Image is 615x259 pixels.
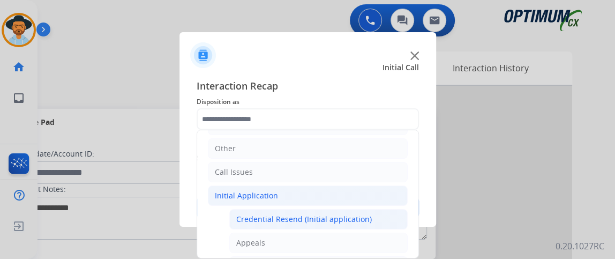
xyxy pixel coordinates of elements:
[215,190,278,201] div: Initial Application
[215,143,236,154] div: Other
[215,167,253,177] div: Call Issues
[190,42,216,68] img: contactIcon
[382,62,419,73] span: Initial Call
[197,78,419,95] span: Interaction Recap
[197,95,419,108] span: Disposition as
[556,240,604,253] p: 0.20.1027RC
[236,214,372,225] div: Credential Resend (Initial application)
[236,238,265,248] div: Appeals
